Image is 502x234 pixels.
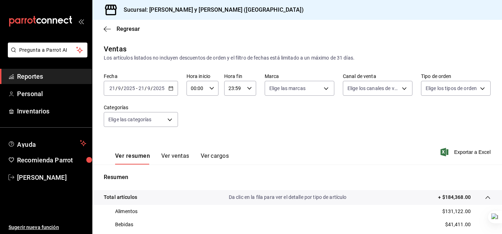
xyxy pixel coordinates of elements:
input: ---- [153,85,165,91]
div: Los artículos listados no incluyen descuentos de orden y el filtro de fechas está limitado a un m... [104,54,491,62]
span: Ayuda [17,139,77,147]
span: / [151,85,153,91]
span: / [121,85,123,91]
input: -- [138,85,145,91]
label: Categorías [104,105,178,110]
span: / [115,85,118,91]
button: Regresar [104,26,140,32]
a: Pregunta a Parrot AI [5,51,87,59]
label: Fecha [104,74,178,79]
label: Marca [265,74,334,79]
label: Hora inicio [187,74,218,79]
div: Ventas [104,44,126,54]
label: Canal de venta [343,74,412,79]
span: Personal [17,89,86,99]
p: Resumen [104,173,491,182]
h3: Sucursal: [PERSON_NAME] y [PERSON_NAME] ([GEOGRAPHIC_DATA]) [118,6,304,14]
div: navigation tabs [115,152,229,165]
span: Reportes [17,72,86,81]
input: -- [118,85,121,91]
span: - [136,85,137,91]
button: Pregunta a Parrot AI [8,43,87,57]
p: Da clic en la fila para ver el detalle por tipo de artículo [229,194,347,201]
button: Ver cargos [201,152,229,165]
button: Ver ventas [161,152,189,165]
span: Elige las marcas [269,85,306,92]
p: Alimentos [115,208,137,215]
span: / [145,85,147,91]
button: Ver resumen [115,152,150,165]
input: -- [109,85,115,91]
p: $131,122.00 [442,208,471,215]
p: Total artículos [104,194,137,201]
span: Regresar [117,26,140,32]
span: Sugerir nueva función [9,224,86,231]
span: Pregunta a Parrot AI [19,46,76,54]
span: Inventarios [17,106,86,116]
button: open_drawer_menu [78,18,84,24]
input: -- [147,85,151,91]
span: Elige los canales de venta [347,85,399,92]
p: Bebidas [115,221,133,228]
label: Hora fin [224,74,256,79]
span: Elige los tipos de orden [426,85,477,92]
p: + $184,368.00 [438,194,471,201]
p: $41,411.00 [445,221,471,228]
button: Exportar a Excel [442,148,491,156]
span: [PERSON_NAME] [17,173,86,182]
input: ---- [123,85,135,91]
label: Tipo de orden [421,74,491,79]
span: Recomienda Parrot [17,155,86,165]
span: Elige las categorías [108,116,152,123]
